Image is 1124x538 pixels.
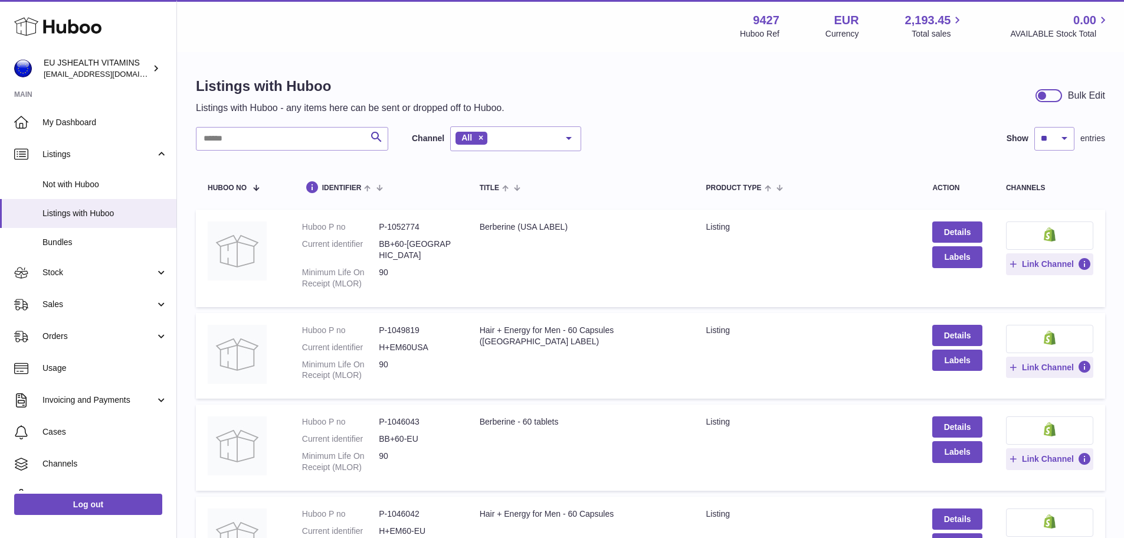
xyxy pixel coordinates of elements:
[825,28,859,40] div: Currency
[932,508,982,530] a: Details
[905,12,951,28] span: 2,193.45
[1080,133,1105,144] span: entries
[905,12,965,40] a: 2,193.45 Total sales
[1010,12,1110,40] a: 0.00 AVAILABLE Stock Total
[706,221,909,233] div: listing
[208,221,267,281] img: Berberine (USA LABEL)
[42,237,168,248] span: Bundles
[44,57,150,80] div: EU JSHEALTH VITAMINS
[42,490,168,501] span: Settings
[302,325,379,336] dt: Huboo P no
[208,184,247,192] span: Huboo no
[208,325,267,384] img: Hair + Energy for Men - 60 Capsules (USA LABEL)
[1044,331,1056,345] img: shopify-small.png
[42,149,155,160] span: Listings
[706,325,909,336] div: listing
[1006,253,1093,275] button: Link Channel
[42,458,168,469] span: Channels
[379,325,456,336] dd: P-1049819
[42,394,155,406] span: Invoicing and Payments
[196,77,504,96] h1: Listings with Huboo
[302,508,379,520] dt: Huboo P no
[302,267,379,289] dt: Minimum Life On Receipt (MLOR)
[932,416,982,438] a: Details
[932,246,982,268] button: Labels
[302,451,379,473] dt: Minimum Life On Receipt (MLOR)
[1007,133,1028,144] label: Show
[1044,422,1056,436] img: shopify-small.png
[1006,184,1093,192] div: channels
[834,12,858,28] strong: EUR
[42,208,168,219] span: Listings with Huboo
[1022,362,1074,373] span: Link Channel
[302,239,379,261] dt: Current identifier
[932,350,982,371] button: Labels
[932,184,982,192] div: action
[42,117,168,128] span: My Dashboard
[208,416,267,475] img: Berberine - 60 tablets
[379,508,456,520] dd: P-1046042
[480,508,683,520] div: Hair + Energy for Men - 60 Capsules
[1068,89,1105,102] div: Bulk Edit
[461,133,472,142] span: All
[932,325,982,346] a: Details
[1022,454,1074,464] span: Link Channel
[379,267,456,289] dd: 90
[706,184,762,192] span: Product Type
[706,508,909,520] div: listing
[196,102,504,115] p: Listings with Huboo - any items here can be sent or dropped off to Huboo.
[480,221,683,233] div: Berberine (USA LABEL)
[379,451,456,473] dd: 90
[302,416,379,428] dt: Huboo P no
[1006,448,1093,469] button: Link Channel
[379,359,456,382] dd: 90
[302,359,379,382] dt: Minimum Life On Receipt (MLOR)
[379,221,456,233] dd: P-1052774
[753,12,779,28] strong: 9427
[379,342,456,353] dd: H+EM60USA
[302,526,379,537] dt: Current identifier
[14,60,32,77] img: internalAdmin-9427@internal.huboo.com
[42,331,155,342] span: Orders
[480,184,499,192] span: title
[480,325,683,347] div: Hair + Energy for Men - 60 Capsules ([GEOGRAPHIC_DATA] LABEL)
[42,267,155,278] span: Stock
[42,363,168,374] span: Usage
[740,28,779,40] div: Huboo Ref
[42,426,168,438] span: Cases
[1006,357,1093,378] button: Link Channel
[1022,259,1074,269] span: Link Channel
[379,526,456,537] dd: H+EM60-EU
[932,221,982,243] a: Details
[302,342,379,353] dt: Current identifier
[1044,227,1056,242] img: shopify-small.png
[1073,12,1096,28] span: 0.00
[1044,514,1056,529] img: shopify-small.png
[14,494,162,515] a: Log out
[412,133,444,144] label: Channel
[42,179,168,190] span: Not with Huboo
[932,441,982,462] button: Labels
[44,69,173,79] span: [EMAIL_ADDRESS][DOMAIN_NAME]
[379,416,456,428] dd: P-1046043
[302,433,379,445] dt: Current identifier
[302,221,379,233] dt: Huboo P no
[42,299,155,310] span: Sales
[379,433,456,445] dd: BB+60-EU
[480,416,683,428] div: Berberine - 60 tablets
[1010,28,1110,40] span: AVAILABLE Stock Total
[322,184,362,192] span: identifier
[706,416,909,428] div: listing
[912,28,964,40] span: Total sales
[379,239,456,261] dd: BB+60-[GEOGRAPHIC_DATA]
